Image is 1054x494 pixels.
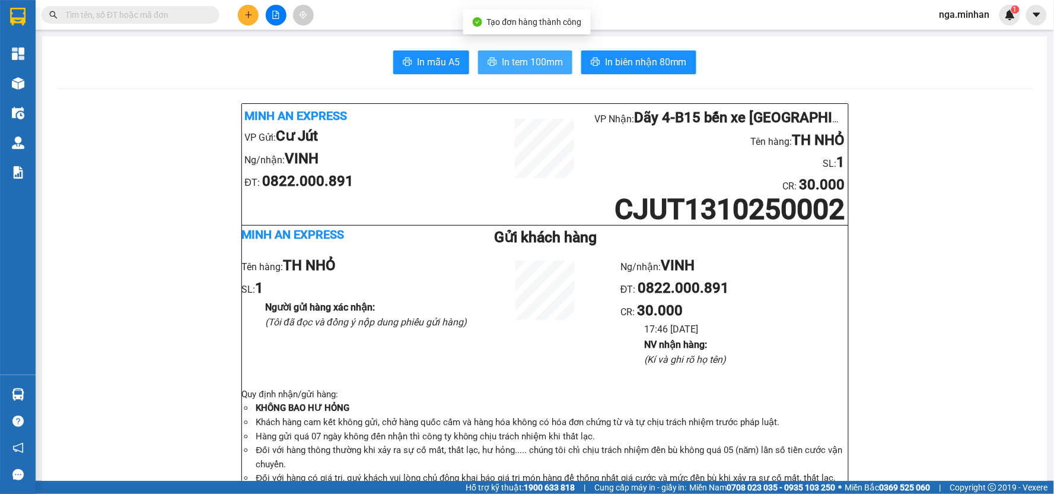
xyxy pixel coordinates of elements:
[845,481,931,494] span: Miền Bắc
[1005,9,1015,20] img: icon-new-feature
[524,483,575,492] strong: 1900 633 818
[10,8,26,26] img: logo-vxr
[690,481,836,494] span: Miền Nam
[293,5,314,26] button: aim
[242,227,345,242] b: Minh An Express
[1013,5,1017,14] span: 1
[262,173,354,189] b: 0822.000.891
[12,166,24,179] img: solution-icon
[256,280,264,296] b: 1
[417,55,460,69] span: In mẫu A5
[605,55,687,69] span: In biên nhận 80mm
[581,50,696,74] button: printerIn biên nhận 80mm
[839,485,842,490] span: ⚪️
[12,469,24,480] span: message
[12,442,24,454] span: notification
[403,57,412,68] span: printer
[393,50,469,74] button: printerIn mẫu A5
[940,481,941,494] span: |
[930,7,999,22] span: nga.minhan
[266,302,375,313] b: Người gửi hàng xác nhận :
[595,197,845,222] h1: CJUT1310250002
[254,416,848,430] li: Khách hàng cam kết không gửi, chở hàng quốc cấm và hàng hóa không có hóa đơn chứng từ và tự chịu ...
[12,388,24,401] img: warehouse-icon
[620,255,848,277] li: Ng/nhận:
[727,483,836,492] strong: 0708 023 035 - 0935 103 250
[256,403,350,413] strong: KHÔNG BAO HƯ HỎNG
[284,257,336,274] b: TH NHỎ
[635,109,889,126] b: Dãy 4-B15 bến xe [GEOGRAPHIC_DATA]
[101,10,273,39] div: Dãy 4-B15 bến xe [GEOGRAPHIC_DATA]
[244,11,253,19] span: plus
[49,11,58,19] span: search
[488,57,497,68] span: printer
[65,8,205,21] input: Tìm tên, số ĐT hoặc mã đơn
[620,277,848,300] li: ĐT:
[10,11,28,24] span: Gửi:
[836,154,845,170] b: 1
[644,354,726,365] i: (Kí và ghi rõ họ tên)
[101,53,273,69] div: 0373952269
[10,10,93,24] div: Cư Jút
[792,132,845,148] b: TH NHỎ
[1031,9,1042,20] span: caret-down
[644,339,707,350] b: NV nhận hàng :
[880,483,931,492] strong: 0369 525 060
[299,11,307,19] span: aim
[12,107,24,119] img: warehouse-icon
[1026,5,1047,26] button: caret-down
[285,150,319,167] b: VINH
[620,255,848,367] ul: CR :
[245,170,495,193] li: ĐT:
[266,316,467,328] i: (Tôi đã đọc và đồng ý nộp dung phiếu gửi hàng)
[101,76,117,88] span: TC:
[245,125,495,148] li: VP Gửi:
[594,481,687,494] span: Cung cấp máy in - giấy in:
[12,416,24,427] span: question-circle
[242,277,469,300] li: SL:
[101,11,130,24] span: Nhận:
[595,107,845,129] li: VP Nhận:
[10,24,93,41] div: 0934949069
[473,17,482,27] span: check-circle
[238,5,259,26] button: plus
[266,5,286,26] button: file-add
[502,55,563,69] span: In tem 100mm
[12,137,24,149] img: warehouse-icon
[1011,5,1020,14] sup: 1
[254,444,848,471] li: Đối với hàng thông thường khi xảy ra sự cố mất, thất lạc, hư hỏng..... chúng tôi chỉ chịu trách n...
[638,280,730,296] b: 0822.000.891
[245,109,348,123] b: Minh An Express
[12,77,24,90] img: warehouse-icon
[478,50,572,74] button: printerIn tem 100mm
[494,229,597,246] b: Gửi khách hàng
[254,430,848,444] li: Hàng gửi quá 07 ngày không đến nhận thì công ty không chịu trách nhiệm khi thất lạc.
[466,481,575,494] span: Hỗ trợ kỹ thuật:
[644,322,848,337] li: 17:46 [DATE]
[595,151,845,174] li: SL:
[595,174,845,197] li: CR :
[584,481,585,494] span: |
[12,47,24,60] img: dashboard-icon
[245,148,495,170] li: Ng/nhận:
[799,176,845,193] b: 30.000
[276,128,319,144] b: Cư Jút
[661,257,695,274] b: VINH
[637,302,683,319] b: 30.000
[272,11,280,19] span: file-add
[595,129,845,152] li: Tên hàng:
[101,39,273,53] div: LOAN
[242,255,469,277] li: Tên hàng:
[591,57,600,68] span: printer
[487,17,582,27] span: Tạo đơn hàng thành công
[988,483,996,492] span: copyright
